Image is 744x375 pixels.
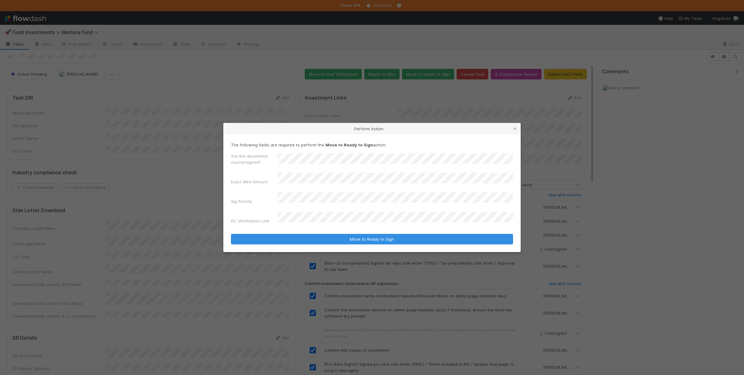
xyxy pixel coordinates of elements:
[231,218,269,224] label: DC Verification Link
[231,179,268,185] label: Exact Wire Amount
[231,234,513,244] button: Move to Ready to Sign
[231,198,252,204] label: Sig Priority
[224,123,520,134] div: Perform Action
[231,153,277,165] label: Are the documents countersigned?
[231,142,513,148] p: The following fields are required to perform the action:
[325,142,373,147] strong: Move to Ready to Sign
